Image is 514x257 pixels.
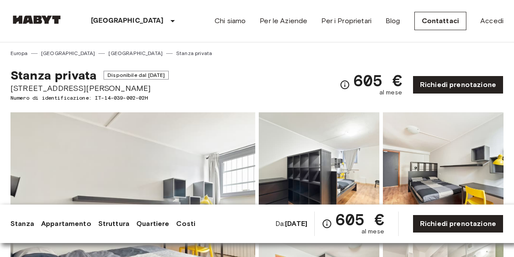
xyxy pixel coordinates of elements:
a: Per le Aziende [260,16,307,26]
span: al mese [361,227,384,236]
span: al mese [379,88,402,97]
span: Disponibile dal [DATE] [104,71,169,80]
span: Da: [275,219,307,229]
a: [GEOGRAPHIC_DATA] [41,49,95,57]
a: Contattaci [414,12,467,30]
p: [GEOGRAPHIC_DATA] [91,16,164,26]
a: Struttura [98,219,129,229]
a: Costi [176,219,195,229]
a: Per i Proprietari [321,16,372,26]
svg: Verifica i dettagli delle spese nella sezione 'Riassunto dei Costi'. Si prega di notare che gli s... [322,219,332,229]
img: Habyt [10,15,63,24]
a: Quartiere [136,219,169,229]
a: Richiedi prenotazione [413,76,504,94]
a: Accedi [480,16,504,26]
a: Appartamento [41,219,91,229]
a: [GEOGRAPHIC_DATA] [108,49,163,57]
svg: Verifica i dettagli delle spese nella sezione 'Riassunto dei Costi'. Si prega di notare che gli s... [340,80,350,90]
a: Richiedi prenotazione [413,215,504,233]
a: Chi siamo [215,16,246,26]
span: Numero di identificazione: IT-14-039-002-02H [10,94,169,102]
span: [STREET_ADDRESS][PERSON_NAME] [10,83,169,94]
a: Stanza [10,219,34,229]
b: [DATE] [285,219,307,228]
a: Stanza privata [176,49,212,57]
span: 605 € [354,73,402,88]
img: Picture of unit IT-14-039-002-02H [383,112,504,227]
a: Blog [385,16,400,26]
a: Europa [10,49,28,57]
span: Stanza privata [10,68,97,83]
img: Picture of unit IT-14-039-002-02H [259,112,379,227]
span: 605 € [336,212,384,227]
